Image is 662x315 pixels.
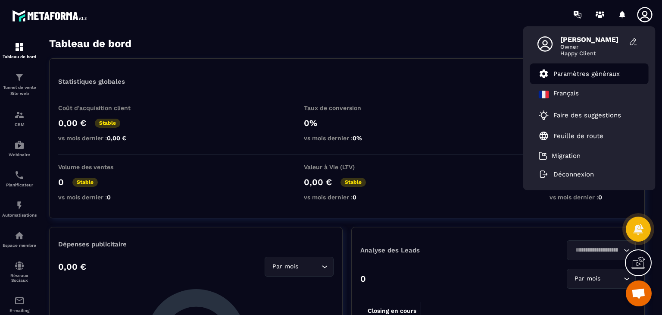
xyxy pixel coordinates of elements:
[2,133,37,164] a: automationsautomationsWebinaire
[340,178,366,187] p: Stable
[58,261,86,272] p: 0,00 €
[2,308,37,313] p: E-mailing
[2,254,37,289] a: social-networksocial-networkRéseaux Sociaux
[14,296,25,306] img: email
[553,170,594,178] p: Déconnexion
[304,164,390,170] p: Valeur à Vie (LTV)
[58,177,64,187] p: 0
[2,243,37,248] p: Espace membre
[58,104,144,111] p: Coût d'acquisition client
[368,307,416,315] tspan: Closing en cours
[567,269,636,289] div: Search for option
[552,152,581,160] p: Migration
[58,135,144,142] p: vs mois dernier :
[304,118,390,128] p: 0%
[360,274,366,284] p: 0
[539,69,620,79] a: Paramètres généraux
[2,85,37,97] p: Tunnel de vente Site web
[602,274,621,283] input: Search for option
[2,224,37,254] a: automationsautomationsEspace membre
[58,78,125,85] p: Statistiques globales
[14,110,25,120] img: formation
[553,132,603,140] p: Feuille de route
[300,262,319,271] input: Search for option
[14,42,25,52] img: formation
[2,273,37,283] p: Réseaux Sociaux
[539,151,581,160] a: Migration
[270,262,300,271] span: Par mois
[72,178,98,187] p: Stable
[560,44,625,50] span: Owner
[2,66,37,103] a: formationformationTunnel de vente Site web
[553,89,579,100] p: Français
[58,118,86,128] p: 0,00 €
[567,240,636,260] div: Search for option
[560,35,625,44] span: [PERSON_NAME]
[353,135,362,142] span: 0%
[304,135,390,142] p: vs mois dernier :
[2,194,37,224] a: automationsautomationsAutomatisations
[572,246,621,255] input: Search for option
[265,257,334,277] div: Search for option
[2,213,37,217] p: Automatisations
[2,122,37,127] p: CRM
[14,170,25,180] img: scheduler
[2,103,37,133] a: formationformationCRM
[572,274,602,283] span: Par mois
[107,194,111,201] span: 0
[353,194,356,201] span: 0
[539,110,629,120] a: Faire des suggestions
[14,140,25,150] img: automations
[49,38,131,50] h3: Tableau de bord
[550,194,636,201] p: vs mois dernier :
[304,104,390,111] p: Taux de conversion
[58,240,334,248] p: Dépenses publicitaire
[14,261,25,271] img: social-network
[2,35,37,66] a: formationformationTableau de bord
[2,183,37,187] p: Planificateur
[2,54,37,59] p: Tableau de bord
[360,246,498,254] p: Analyse des Leads
[626,280,652,306] div: Ouvrir le chat
[304,194,390,201] p: vs mois dernier :
[304,177,332,187] p: 0,00 €
[539,131,603,141] a: Feuille de route
[107,135,126,142] span: 0,00 €
[553,70,620,78] p: Paramètres généraux
[12,8,90,24] img: logo
[14,230,25,241] img: automations
[2,152,37,157] p: Webinaire
[598,194,602,201] span: 0
[14,72,25,82] img: formation
[553,111,621,119] p: Faire des suggestions
[560,50,625,57] span: Happy Client
[58,164,144,170] p: Volume des ventes
[14,200,25,211] img: automations
[58,194,144,201] p: vs mois dernier :
[2,164,37,194] a: schedulerschedulerPlanificateur
[95,119,120,128] p: Stable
